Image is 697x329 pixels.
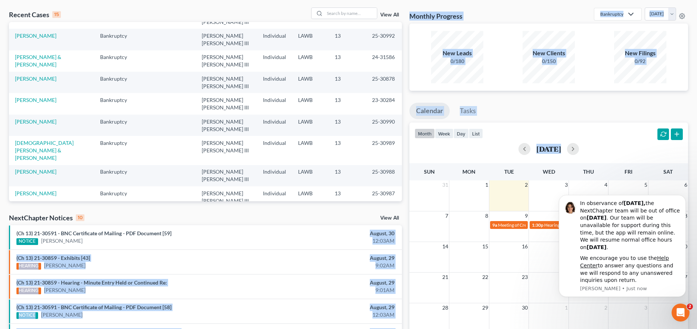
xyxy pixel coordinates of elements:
div: August, 29 [273,254,394,262]
td: Individual [257,72,292,93]
td: Individual [257,29,292,50]
td: LAWB [292,165,329,186]
span: 4 [684,303,688,312]
span: 2 [687,304,693,310]
td: Bankruptcy [94,93,141,114]
span: 1 [564,303,569,312]
div: Bankruptcy [600,11,623,17]
span: 31 [442,180,449,189]
button: list [469,128,483,139]
span: 5 [644,180,648,189]
a: Calendar [409,103,450,119]
div: New Filings [614,49,666,58]
div: NextChapter Notices [9,213,84,222]
span: 14 [442,242,449,251]
td: [PERSON_NAME] [PERSON_NAME] III [196,115,257,136]
a: [PERSON_NAME] [15,97,56,103]
a: (Ch 13) 21-30859 - Hearing - Minute Entry Held or Continued Re: [16,279,167,286]
td: 23-30284 [366,93,402,114]
span: 7 [444,211,449,220]
td: 25-30987 [366,186,402,208]
span: 29 [481,303,489,312]
span: 21 [442,273,449,282]
span: Hearing for [PERSON_NAME] [544,222,602,228]
span: 1 [484,180,489,189]
td: LAWB [292,186,329,208]
td: [PERSON_NAME] [PERSON_NAME] III [196,136,257,165]
button: week [435,128,453,139]
td: 13 [329,29,366,50]
td: 13 [329,93,366,114]
a: (Ch 13) 21-30591 - BNC Certificate of Mailing - PDF Document [58] [16,304,171,310]
a: (Ch 13) 21-30591 - BNC Certificate of Mailing - PDF Document [59] [16,230,171,236]
div: 0/150 [523,58,575,65]
span: 6 [684,180,688,189]
span: Sun [424,168,435,175]
div: 9:02AM [273,262,394,269]
div: August, 29 [273,304,394,311]
td: Bankruptcy [94,165,141,186]
td: LAWB [292,93,329,114]
div: 15 [52,11,61,18]
a: [PERSON_NAME] [41,311,83,319]
td: [PERSON_NAME] [PERSON_NAME] III [196,29,257,50]
td: 13 [329,72,366,93]
span: 23 [521,273,529,282]
span: Sat [663,168,673,175]
td: LAWB [292,136,329,165]
a: View All [380,12,399,18]
td: LAWB [292,115,329,136]
div: August, 30 [273,230,394,237]
td: Individual [257,50,292,72]
a: [PERSON_NAME] [15,32,56,39]
td: 13 [329,115,366,136]
div: New Clients [523,49,575,58]
td: 25-30878 [366,72,402,93]
span: Thu [583,168,594,175]
td: 25-30988 [366,165,402,186]
div: NOTICE [16,238,38,245]
button: day [453,128,469,139]
span: Tue [504,168,514,175]
td: 24-31586 [366,50,402,72]
td: LAWB [292,29,329,50]
div: Recent Cases [9,10,61,19]
a: [PERSON_NAME] & [PERSON_NAME] [15,54,61,68]
span: 9 [524,211,529,220]
td: Individual [257,136,292,165]
td: 13 [329,50,366,72]
td: Bankruptcy [94,50,141,72]
div: NOTICE [16,312,38,319]
span: 28 [442,303,449,312]
a: [PERSON_NAME] [15,190,56,196]
td: Individual [257,165,292,186]
td: [PERSON_NAME] [PERSON_NAME] III [196,165,257,186]
iframe: Intercom live chat [672,304,690,322]
span: 30 [521,303,529,312]
span: 15 [481,242,489,251]
span: Fri [625,168,632,175]
a: [PERSON_NAME] [15,118,56,125]
td: Individual [257,115,292,136]
td: Bankruptcy [94,115,141,136]
td: LAWB [292,72,329,93]
td: Bankruptcy [94,72,141,93]
span: 4 [604,180,608,189]
span: 2 [604,303,608,312]
div: 12:03AM [273,311,394,319]
span: Mon [462,168,475,175]
a: [PERSON_NAME] [15,75,56,82]
h3: Monthly Progress [409,12,462,21]
div: HEARING [16,288,41,294]
input: Search by name... [325,8,377,19]
a: [DEMOGRAPHIC_DATA][PERSON_NAME] & [PERSON_NAME] [15,140,74,161]
span: 2 [524,180,529,189]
